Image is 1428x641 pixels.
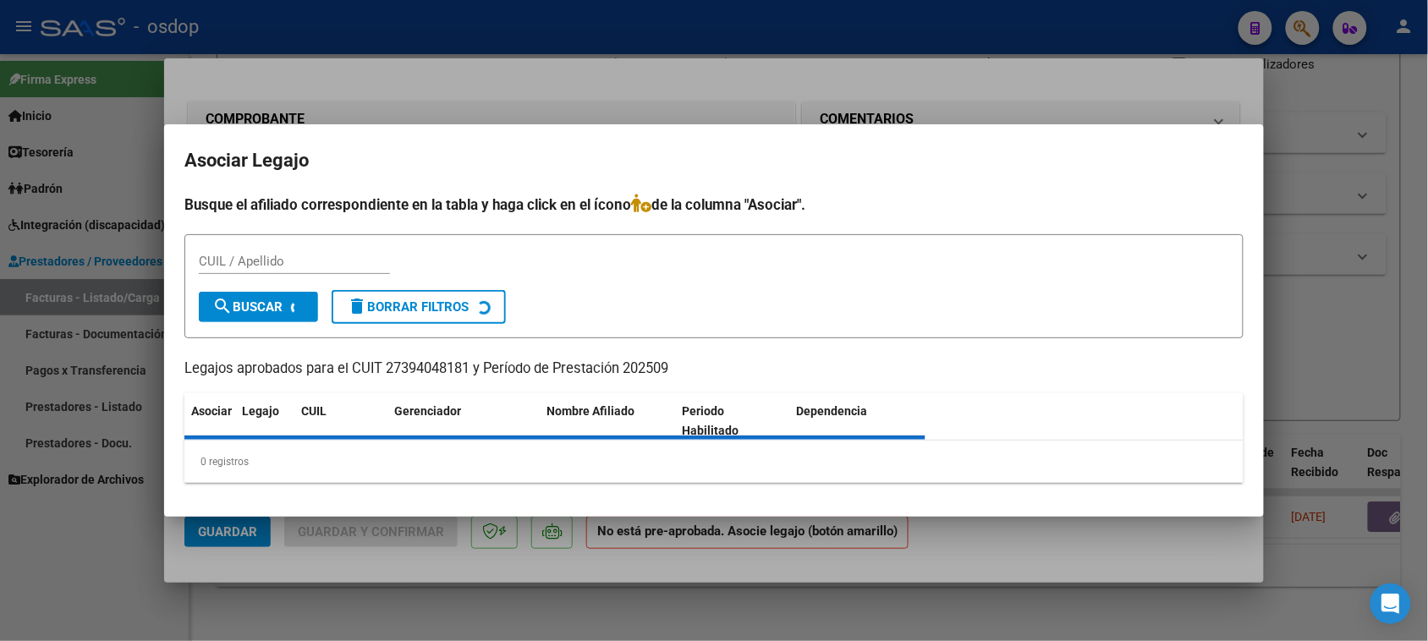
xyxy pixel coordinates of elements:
[212,299,283,315] span: Buscar
[347,296,367,316] mat-icon: delete
[1370,583,1411,624] div: Open Intercom Messenger
[347,299,469,315] span: Borrar Filtros
[540,393,676,449] datatable-header-cell: Nombre Afiliado
[332,290,506,324] button: Borrar Filtros
[191,404,232,418] span: Asociar
[546,404,634,418] span: Nombre Afiliado
[242,404,279,418] span: Legajo
[184,441,1244,483] div: 0 registros
[387,393,540,449] datatable-header-cell: Gerenciador
[294,393,387,449] datatable-header-cell: CUIL
[301,404,327,418] span: CUIL
[199,292,318,322] button: Buscar
[394,404,461,418] span: Gerenciador
[184,393,235,449] datatable-header-cell: Asociar
[676,393,790,449] datatable-header-cell: Periodo Habilitado
[184,145,1244,177] h2: Asociar Legajo
[683,404,739,437] span: Periodo Habilitado
[184,194,1244,216] h4: Busque el afiliado correspondiente en la tabla y haga click en el ícono de la columna "Asociar".
[184,359,1244,380] p: Legajos aprobados para el CUIT 27394048181 y Período de Prestación 202509
[790,393,926,449] datatable-header-cell: Dependencia
[797,404,868,418] span: Dependencia
[212,296,233,316] mat-icon: search
[235,393,294,449] datatable-header-cell: Legajo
